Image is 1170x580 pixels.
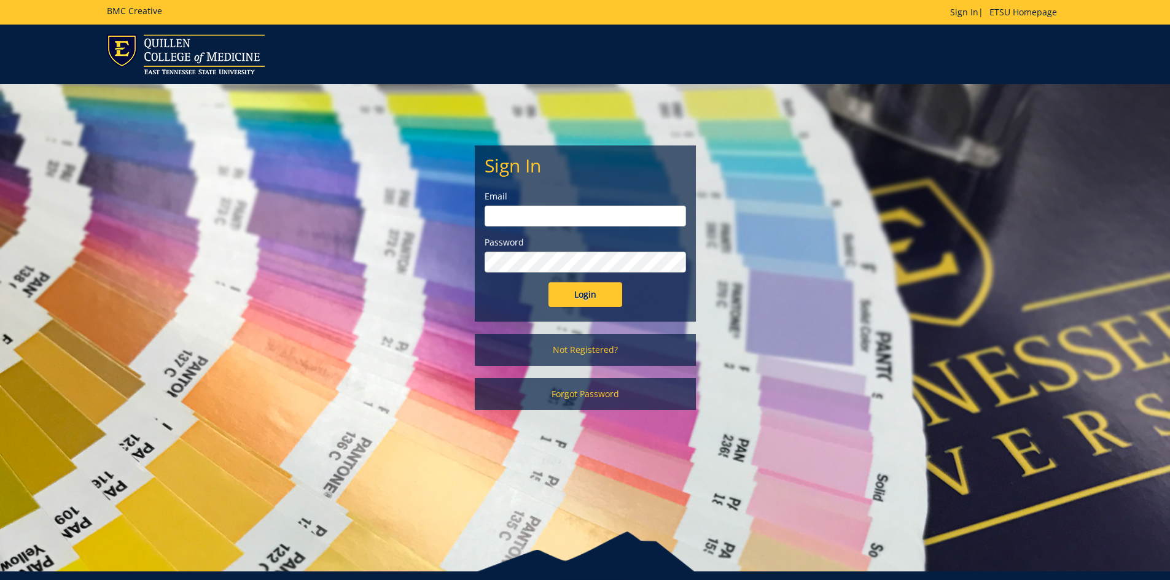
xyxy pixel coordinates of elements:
a: Not Registered? [475,334,696,366]
a: Sign In [950,6,978,18]
a: Forgot Password [475,378,696,410]
img: ETSU logo [107,34,265,74]
h5: BMC Creative [107,6,162,15]
input: Login [548,282,622,307]
label: Password [485,236,686,249]
a: ETSU Homepage [983,6,1063,18]
h2: Sign In [485,155,686,176]
label: Email [485,190,686,203]
p: | [950,6,1063,18]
